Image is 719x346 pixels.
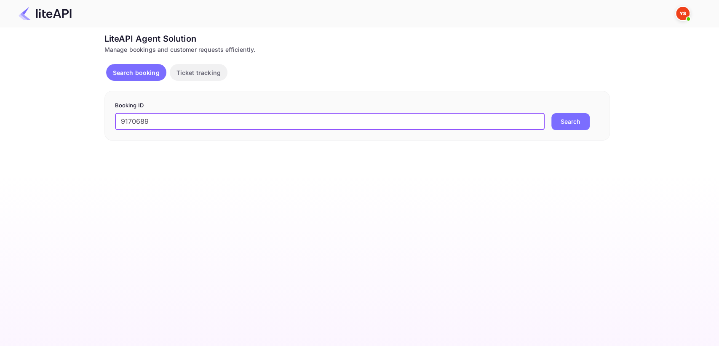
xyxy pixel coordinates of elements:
[551,113,590,130] button: Search
[104,32,610,45] div: LiteAPI Agent Solution
[104,45,610,54] div: Manage bookings and customer requests efficiently.
[19,7,72,20] img: LiteAPI Logo
[176,68,221,77] p: Ticket tracking
[115,113,545,130] input: Enter Booking ID (e.g., 63782194)
[115,101,599,110] p: Booking ID
[676,7,690,20] img: Yandex Support
[113,68,160,77] p: Search booking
